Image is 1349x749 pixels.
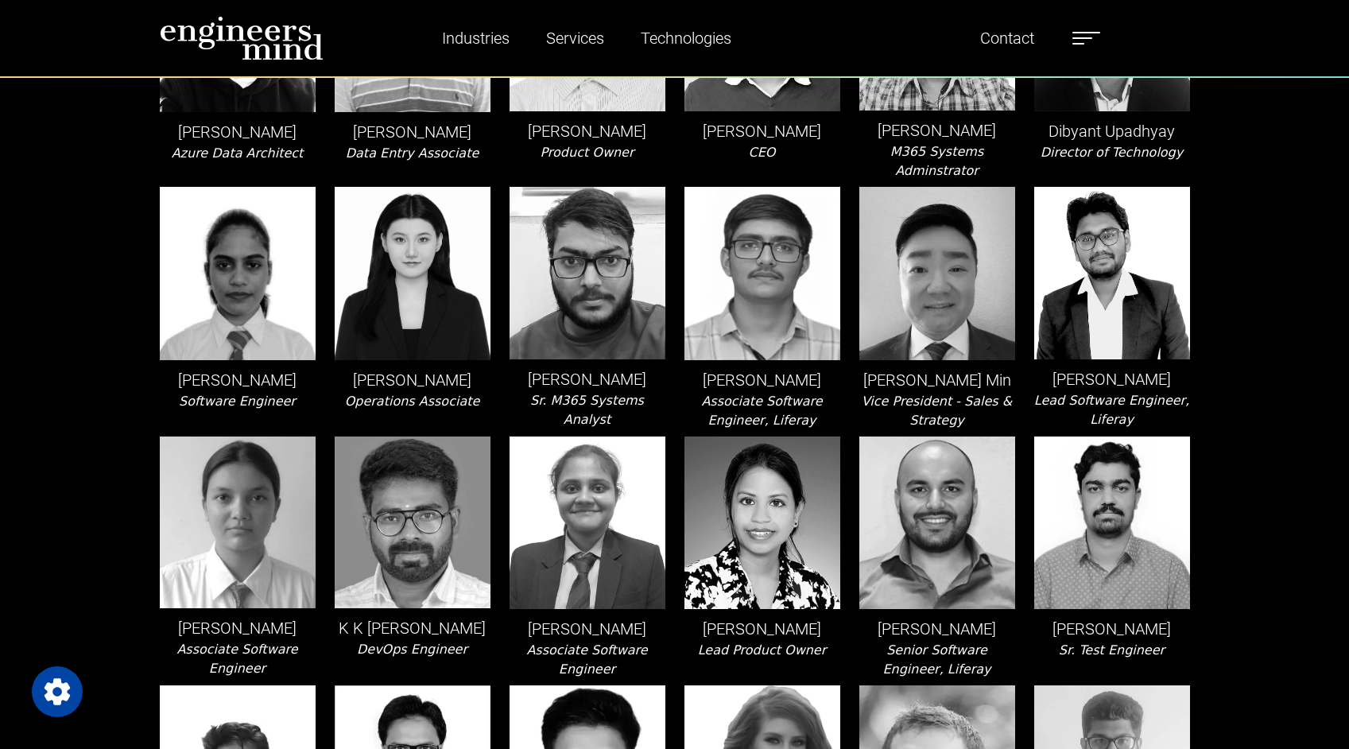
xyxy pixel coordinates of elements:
img: leader-img [859,437,1015,609]
i: Associate Software Engineer [526,642,647,677]
p: [PERSON_NAME] [1034,617,1190,641]
a: Services [540,20,611,56]
p: [PERSON_NAME] [510,617,665,641]
i: Sr. Test Engineer [1059,642,1165,658]
i: Software Engineer [179,394,296,409]
p: [PERSON_NAME] [160,368,316,392]
p: K K [PERSON_NAME] [335,616,490,640]
p: [PERSON_NAME] Min [859,368,1015,392]
img: leader-img [160,187,316,359]
i: Senior Software Engineer, Liferay [882,642,990,677]
i: Lead Software Engineer, Liferay [1034,393,1189,427]
i: DevOps Engineer [357,642,467,657]
img: logo [160,16,324,60]
img: leader-img [510,437,665,610]
a: Industries [436,20,516,56]
p: [PERSON_NAME] [859,118,1015,142]
i: Associate Software Engineer, Liferay [701,394,822,428]
i: Operations Associate [345,394,480,409]
i: Director of Technology [1041,145,1184,160]
i: Product Owner [540,145,634,160]
img: leader-img [510,187,665,359]
img: leader-img [684,437,840,609]
i: Azure Data Architect [172,146,304,161]
a: Contact [974,20,1041,56]
p: [PERSON_NAME] [684,119,840,143]
p: [PERSON_NAME] [510,119,665,143]
img: leader-img [684,187,840,359]
img: leader-img [335,437,490,608]
p: [PERSON_NAME] [335,120,490,144]
p: [PERSON_NAME] [859,617,1015,641]
i: Sr. M365 Systems Analyst [530,393,644,427]
i: Vice President - Sales & Strategy [862,394,1013,428]
i: CEO [749,145,776,160]
p: Dibyant Upadhyay [1034,119,1190,143]
p: [PERSON_NAME] [160,120,316,144]
img: leader-img [1034,187,1190,359]
p: [PERSON_NAME] [1034,367,1190,391]
p: [PERSON_NAME] [160,616,316,640]
p: [PERSON_NAME] [335,368,490,392]
i: Associate Software Engineer [176,642,297,676]
i: M365 Systems Adminstrator [890,144,983,178]
a: Technologies [634,20,738,56]
p: [PERSON_NAME] [684,617,840,641]
img: leader-img [160,437,316,609]
i: Data Entry Associate [346,146,479,161]
img: leader-img [859,187,1015,359]
p: [PERSON_NAME] [510,367,665,391]
p: [PERSON_NAME] [684,368,840,392]
img: leader-img [1034,437,1190,609]
img: leader-img [335,187,490,359]
i: Lead Product Owner [698,642,827,658]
